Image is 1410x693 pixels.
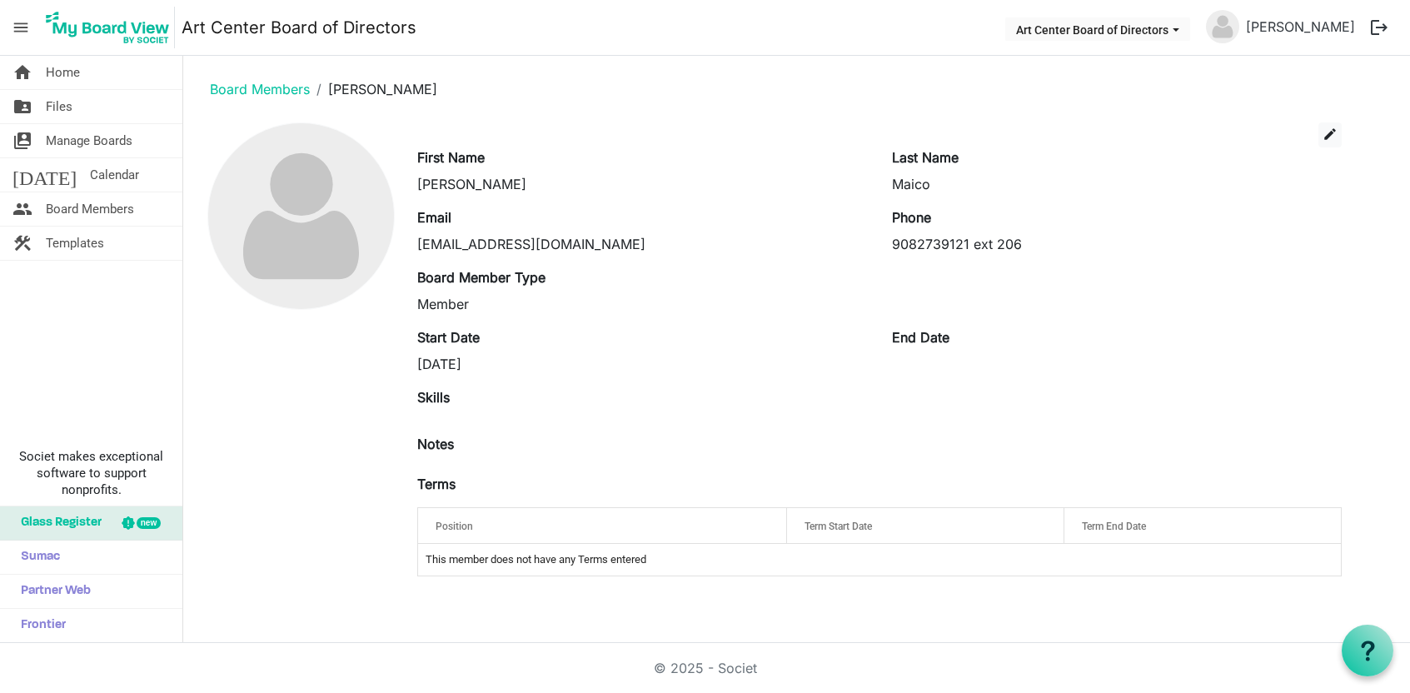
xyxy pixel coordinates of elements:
[7,448,175,498] span: Societ makes exceptional software to support nonprofits.
[417,354,867,374] div: [DATE]
[417,234,867,254] div: [EMAIL_ADDRESS][DOMAIN_NAME]
[417,147,485,167] label: First Name
[46,124,132,157] span: Manage Boards
[417,294,867,314] div: Member
[892,234,1342,254] div: 9082739121 ext 206
[892,327,949,347] label: End Date
[1323,127,1338,142] span: edit
[654,660,757,676] a: © 2025 - Societ
[210,81,310,97] a: Board Members
[46,192,134,226] span: Board Members
[1005,17,1190,41] button: Art Center Board of Directors dropdownbutton
[805,521,872,532] span: Term Start Date
[41,7,182,48] a: My Board View Logo
[137,517,161,529] div: new
[12,506,102,540] span: Glass Register
[12,192,32,226] span: people
[12,541,60,574] span: Sumac
[417,207,451,227] label: Email
[46,90,72,123] span: Files
[90,158,139,192] span: Calendar
[46,227,104,260] span: Templates
[1239,10,1362,43] a: [PERSON_NAME]
[417,474,456,494] label: Terms
[1318,122,1342,147] button: edit
[1082,521,1146,532] span: Term End Date
[892,147,959,167] label: Last Name
[12,575,91,608] span: Partner Web
[12,158,77,192] span: [DATE]
[417,267,546,287] label: Board Member Type
[418,544,1341,576] td: This member does not have any Terms entered
[41,7,175,48] img: My Board View Logo
[1206,10,1239,43] img: no-profile-picture.svg
[5,12,37,43] span: menu
[12,56,32,89] span: home
[1362,10,1397,45] button: logout
[892,207,931,227] label: Phone
[12,227,32,260] span: construction
[417,327,480,347] label: Start Date
[310,79,437,99] li: [PERSON_NAME]
[46,56,80,89] span: Home
[417,434,454,454] label: Notes
[182,11,416,44] a: Art Center Board of Directors
[208,123,394,309] img: no-profile-picture.svg
[12,90,32,123] span: folder_shared
[417,387,450,407] label: Skills
[436,521,473,532] span: Position
[12,124,32,157] span: switch_account
[12,609,66,642] span: Frontier
[892,174,1342,194] div: Maico
[417,174,867,194] div: [PERSON_NAME]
